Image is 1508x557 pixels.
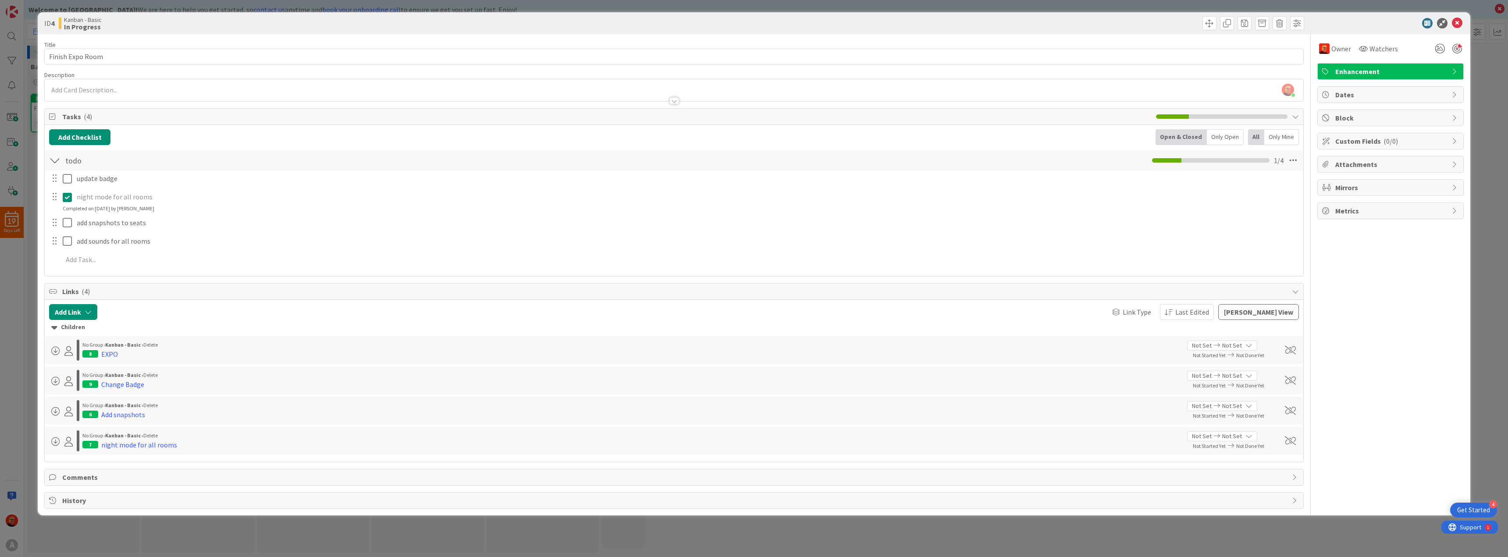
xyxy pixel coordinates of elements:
span: Not Done Yet [1236,412,1264,419]
span: Not Set [1192,341,1212,350]
span: Support [18,1,40,12]
span: Enhancement [1335,66,1448,77]
div: All [1248,129,1264,145]
div: Children [51,323,1297,332]
span: Link Type [1123,307,1151,317]
span: Not Started Yet [1193,443,1226,449]
div: Completed on [DATE] by [PERSON_NAME] [63,205,154,213]
span: History [62,495,1287,506]
span: Not Done Yet [1236,352,1264,358]
span: Metrics [1335,206,1448,216]
b: Kanban - Basic › [105,402,143,408]
b: Kanban - Basic › [105,341,143,348]
div: Change Badge [101,379,144,390]
span: Not Set [1222,401,1242,411]
b: 4 [51,19,54,28]
img: CP [1319,43,1330,54]
span: Kanban - Basic [64,16,102,23]
div: 9 [82,380,98,388]
div: 6 [82,411,98,418]
span: Not Done Yet [1236,443,1264,449]
span: ( 4 ) [82,287,90,296]
span: Last Edited [1175,307,1209,317]
div: Only Open [1207,129,1244,145]
span: Not Started Yet [1193,352,1226,358]
div: Open Get Started checklist, remaining modules: 4 [1450,503,1497,518]
button: [PERSON_NAME] View [1218,304,1299,320]
span: Tasks [62,111,1152,122]
p: add sounds for all rooms [77,236,1297,246]
span: Not Set [1192,371,1212,380]
input: Add Checklist... [62,153,260,168]
span: Mirrors [1335,182,1448,193]
p: add snapshots to seats [77,218,1297,228]
span: Delete [143,402,158,408]
div: night mode for all rooms [101,440,177,450]
label: Title [44,41,56,49]
div: 1 [46,4,48,11]
span: Links [62,286,1287,297]
p: night mode for all rooms [77,192,1297,202]
b: In Progress [64,23,102,30]
span: Comments [62,472,1287,482]
span: Not Set [1222,432,1242,441]
span: Custom Fields [1335,136,1448,146]
div: Add snapshots [101,409,145,420]
span: No Group › [82,341,105,348]
span: Not Started Yet [1193,382,1226,389]
span: Not Done Yet [1236,382,1264,389]
div: 7 [82,441,98,448]
button: Last Edited [1160,304,1214,320]
span: Not Set [1222,371,1242,380]
span: Delete [143,341,158,348]
span: No Group › [82,402,105,408]
input: type card name here... [44,49,1304,64]
b: Kanban - Basic › [105,372,143,378]
div: Open & Closed [1156,129,1207,145]
img: ACg8ocI49K8iO9pJFs7GFLvGnGQz901OBmyJ3JkfvHyJa0hNDQwfFdJr=s96-c [1282,84,1294,96]
p: update badge [77,174,1297,184]
span: No Group › [82,432,105,439]
span: Delete [143,372,158,378]
span: Watchers [1369,43,1398,54]
span: Attachments [1335,159,1448,170]
span: Delete [143,432,158,439]
span: ID [44,18,54,28]
button: Add Checklist [49,129,110,145]
span: Not Set [1192,432,1212,441]
span: Block [1335,113,1448,123]
div: 4 [1489,500,1497,508]
span: 1 / 4 [1274,155,1284,166]
div: Get Started [1457,506,1490,514]
span: Owner [1331,43,1351,54]
span: Dates [1335,89,1448,100]
span: Description [44,71,75,79]
button: Add Link [49,304,97,320]
span: ( 4 ) [84,112,92,121]
span: Not Set [1192,401,1212,411]
span: Not Set [1222,341,1242,350]
div: EXPO [101,349,118,359]
div: Only Mine [1264,129,1299,145]
div: 8 [82,350,98,358]
b: Kanban - Basic › [105,432,143,439]
span: ( 0/0 ) [1384,137,1398,145]
span: No Group › [82,372,105,378]
span: Not Started Yet [1193,412,1226,419]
